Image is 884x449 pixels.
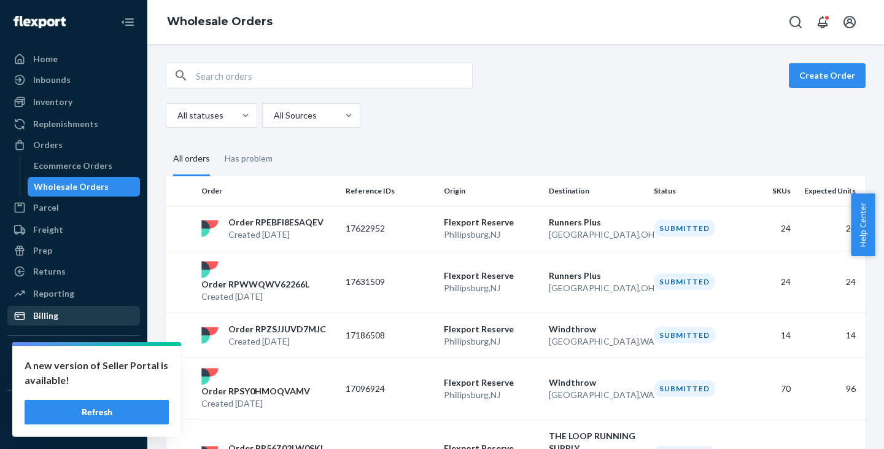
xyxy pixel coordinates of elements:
td: 24 [746,206,796,251]
button: Open notifications [810,10,835,34]
th: Origin [439,176,544,206]
p: Phillipsburg , NJ [444,389,539,401]
button: Open account menu [837,10,862,34]
p: Runners Plus [549,270,644,282]
button: Create Order [789,63,866,88]
td: 14 [746,313,796,357]
p: [GEOGRAPHIC_DATA] , OH [549,282,644,294]
p: Created [DATE] [201,397,310,410]
button: Integrations [7,346,140,365]
a: Wholesale Orders [167,15,273,28]
a: Inventory [7,92,140,112]
a: Billing [7,306,140,326]
th: SKUs [746,176,796,206]
div: Submitted [654,273,715,290]
div: Submitted [654,220,715,236]
a: Freight [7,220,140,240]
p: Order RPEBFI8ESAQEV [228,216,324,228]
button: Close Navigation [115,10,140,34]
div: Returns [33,265,66,278]
div: All orders [173,143,210,176]
div: Replenishments [33,118,98,130]
p: Created [DATE] [228,228,324,241]
img: Flexport logo [14,16,66,28]
p: Flexport Reserve [444,377,539,389]
p: Order RPWWQWV62266L [201,278,309,291]
a: Wholesale Orders [28,177,141,197]
p: Windthrow [549,377,644,389]
p: Created [DATE] [228,335,326,348]
a: Prep [7,241,140,260]
button: Help Center [851,193,875,256]
a: Replenishments [7,114,140,134]
p: 17186508 [346,329,434,342]
th: Reference IDs [341,176,439,206]
div: Wholesale Orders [34,181,109,193]
p: Flexport Reserve [444,216,539,228]
p: Flexport Reserve [444,270,539,282]
input: All statuses [176,109,177,122]
th: Destination [544,176,649,206]
div: Prep [33,244,52,257]
div: Submitted [654,380,715,397]
div: Submitted [654,327,715,343]
th: Status [649,176,747,206]
img: flexport logo [201,327,219,344]
p: Created [DATE] [201,291,309,303]
div: Freight [33,224,63,236]
img: flexport logo [201,220,219,237]
p: 17631509 [346,276,434,288]
td: 24 [796,251,866,313]
th: Expected Units [796,176,866,206]
p: [GEOGRAPHIC_DATA] , WA [549,335,644,348]
div: Orders [33,139,63,151]
p: [GEOGRAPHIC_DATA] , OH [549,228,644,241]
p: Flexport Reserve [444,323,539,335]
img: flexport logo [201,261,219,278]
a: Add Integration [7,370,140,385]
div: Has problem [225,143,273,174]
td: 24 [746,251,796,313]
div: Billing [33,310,58,322]
a: Ecommerce Orders [28,156,141,176]
div: Inventory [33,96,72,108]
button: Open Search Box [783,10,808,34]
a: Inbounds [7,70,140,90]
td: 14 [796,313,866,357]
a: Add Fast Tag [7,425,140,440]
p: Phillipsburg , NJ [444,282,539,294]
ol: breadcrumbs [157,4,282,40]
img: flexport logo [201,368,219,385]
button: Fast Tags [7,400,140,420]
div: Reporting [33,287,74,300]
p: Runners Plus [549,216,644,228]
a: Returns [7,262,140,281]
div: Parcel [33,201,59,214]
input: All Sources [273,109,274,122]
button: Refresh [25,400,169,424]
td: 24 [796,206,866,251]
p: Order RPSY0HMOQVAMV [201,385,310,397]
p: 17622952 [346,222,434,235]
td: 70 [746,357,796,420]
p: Phillipsburg , NJ [444,228,539,241]
input: Search orders [196,63,472,88]
div: Inbounds [33,74,71,86]
p: A new version of Seller Portal is available! [25,358,169,388]
p: Order RPZSJJUVD7MJC [228,323,326,335]
a: Parcel [7,198,140,217]
div: Ecommerce Orders [34,160,112,172]
th: Order [196,176,341,206]
p: Windthrow [549,323,644,335]
a: Orders [7,135,140,155]
td: 96 [796,357,866,420]
a: Home [7,49,140,69]
p: Phillipsburg , NJ [444,335,539,348]
p: 17096924 [346,383,434,395]
p: [GEOGRAPHIC_DATA] , WA [549,389,644,401]
div: Home [33,53,58,65]
a: Reporting [7,284,140,303]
